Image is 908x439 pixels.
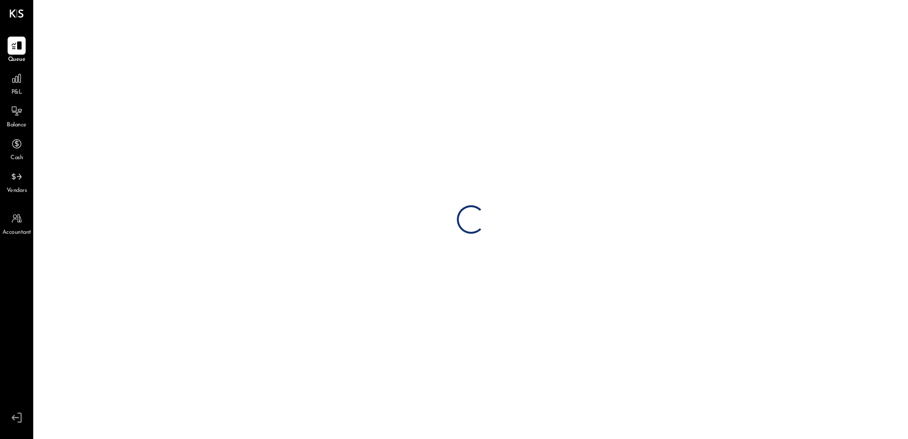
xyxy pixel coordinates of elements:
span: Accountant [2,229,31,237]
span: Queue [8,56,26,64]
a: Queue [0,37,33,64]
span: P&L [11,88,22,97]
span: Vendors [7,187,27,195]
a: Cash [0,135,33,162]
a: Vendors [0,168,33,195]
a: Balance [0,102,33,130]
a: Accountant [0,210,33,237]
span: Cash [10,154,23,162]
a: P&L [0,69,33,97]
span: Balance [7,121,27,130]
